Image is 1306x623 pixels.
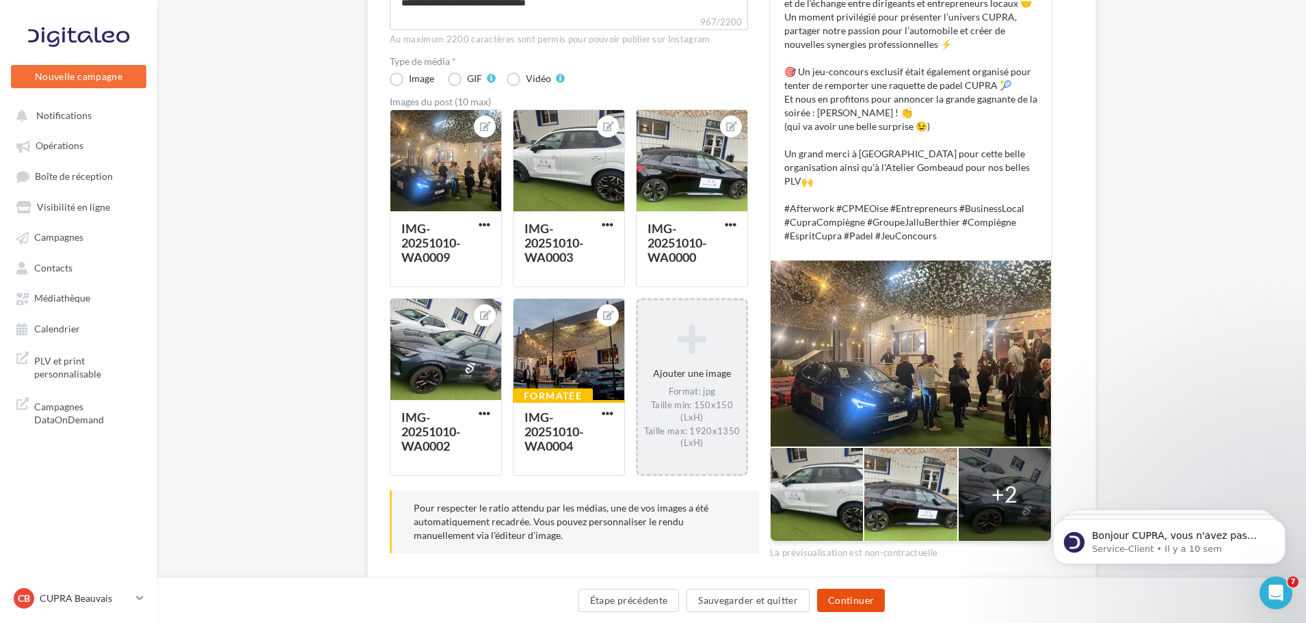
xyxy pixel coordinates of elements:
label: Type de média * [390,57,748,66]
span: Campagnes [34,232,83,243]
button: Étape précédente [578,589,680,612]
a: Campagnes DataOnDemand [8,392,149,432]
span: Contacts [34,262,72,274]
button: Notifications [8,103,144,127]
span: Opérations [36,140,83,152]
span: Calendrier [34,323,80,334]
span: PLV et print personnalisable [34,352,141,381]
a: PLV et print personnalisable [8,346,149,386]
button: Nouvelle campagne [11,65,146,88]
div: Vidéo [526,74,551,83]
a: Campagnes [8,224,149,249]
div: IMG-20251010-WA0003 [524,221,583,265]
button: Continuer [817,589,885,612]
span: Médiathèque [34,293,90,304]
button: Sauvegarder et quitter [687,589,810,612]
div: Formatée [513,388,593,403]
iframe: Intercom live chat [1260,576,1292,609]
a: CB CUPRA Beauvais [11,585,146,611]
span: Notifications [36,109,92,121]
div: Images du post (10 max) [390,97,748,107]
div: IMG-20251010-WA0002 [401,410,460,453]
div: IMG-20251010-WA0004 [524,410,583,453]
a: Médiathèque [8,285,149,310]
a: Opérations [8,133,149,157]
span: Boîte de réception [35,170,113,182]
label: 967/2200 [390,15,748,30]
span: CB [18,592,30,605]
a: Calendrier [8,316,149,341]
p: Pour respecter le ratio attendu par les médias, une de vos images a été automatiquement recadrée.... [414,501,737,542]
div: IMG-20251010-WA0000 [648,221,706,265]
a: Boîte de réception [8,163,149,189]
div: Au maximum 2200 caractères sont permis pour pouvoir publier sur Instagram [390,34,748,46]
div: IMG-20251010-WA0009 [401,221,460,265]
p: Message from Service-Client, sent Il y a 10 sem [59,53,236,65]
span: Bonjour CUPRA, vous n'avez pas encore souscrit au module Marketing Direct ? Pour cela, c'est simp... [59,40,232,146]
span: 7 [1288,576,1298,587]
div: +2 [991,479,1017,510]
a: Contacts [8,255,149,280]
p: CUPRA Beauvais [40,592,131,605]
a: Visibilité en ligne [8,194,149,219]
span: Campagnes DataOnDemand [34,397,141,427]
iframe: Intercom notifications message [1032,490,1306,586]
div: La prévisualisation est non-contractuelle [770,542,1052,559]
div: Image [409,74,434,83]
span: Visibilité en ligne [37,201,110,213]
div: GIF [467,74,482,83]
